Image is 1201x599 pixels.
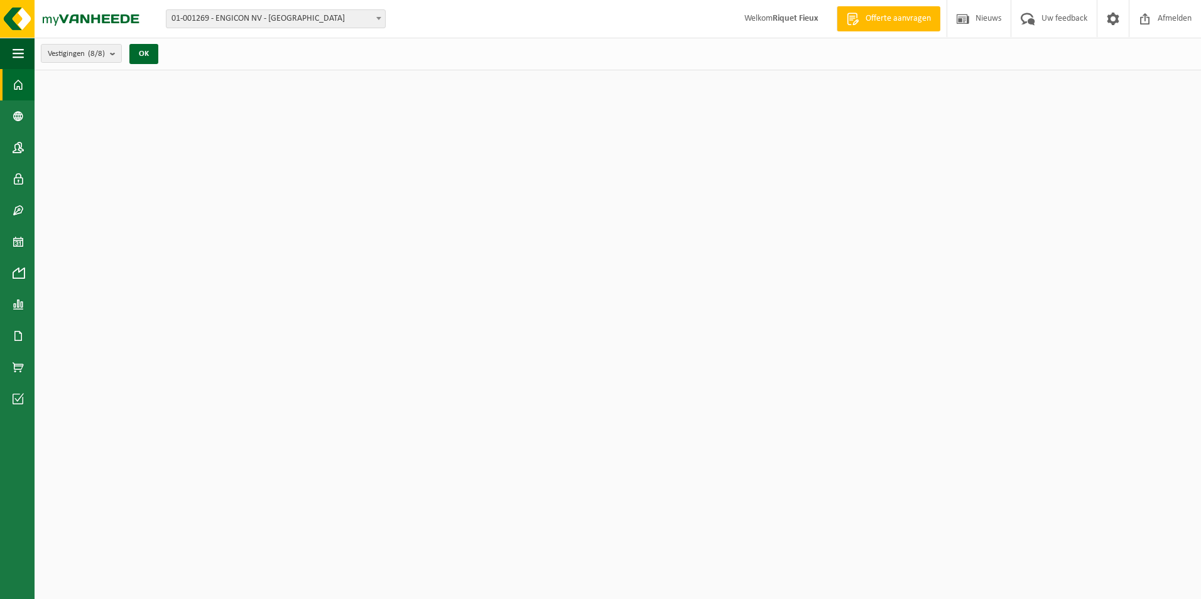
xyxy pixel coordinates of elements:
span: Vestigingen [48,45,105,63]
button: OK [129,44,158,64]
span: Offerte aanvragen [862,13,934,25]
strong: Riquet Fieux [773,14,818,23]
a: Offerte aanvragen [837,6,940,31]
span: 01-001269 - ENGICON NV - HARELBEKE [166,9,386,28]
count: (8/8) [88,50,105,58]
span: 01-001269 - ENGICON NV - HARELBEKE [166,10,385,28]
button: Vestigingen(8/8) [41,44,122,63]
